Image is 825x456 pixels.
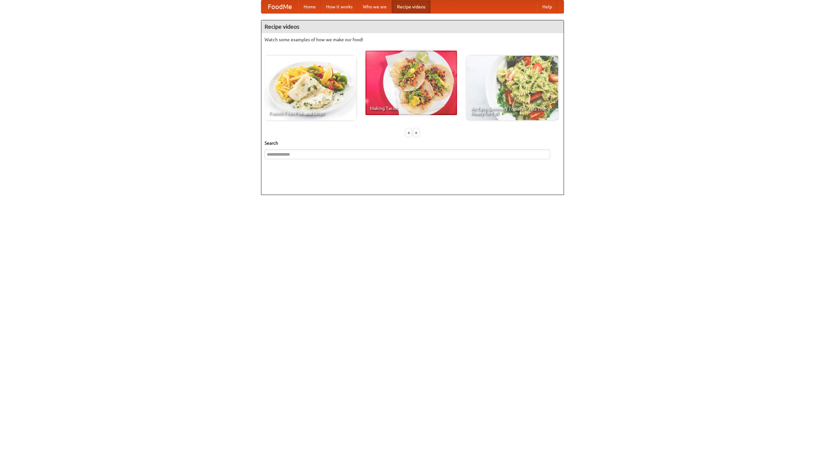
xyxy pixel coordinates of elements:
[365,51,457,115] a: Making Tacos
[298,0,321,13] a: Home
[392,0,431,13] a: Recipe videos
[265,140,560,146] h5: Search
[370,106,452,111] span: Making Tacos
[265,56,356,120] a: French Fries Fish and Chips
[261,20,564,33] h4: Recipe videos
[321,0,358,13] a: How it works
[265,36,560,43] p: Watch some examples of how we make our food!
[471,107,554,116] span: An Easy, Summery Tomato Pasta That's Ready for Fall
[467,56,558,120] a: An Easy, Summery Tomato Pasta That's Ready for Fall
[413,129,419,137] div: »
[406,129,412,137] div: «
[537,0,557,13] a: Help
[261,0,298,13] a: FoodMe
[269,111,352,116] span: French Fries Fish and Chips
[358,0,392,13] a: Who we are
